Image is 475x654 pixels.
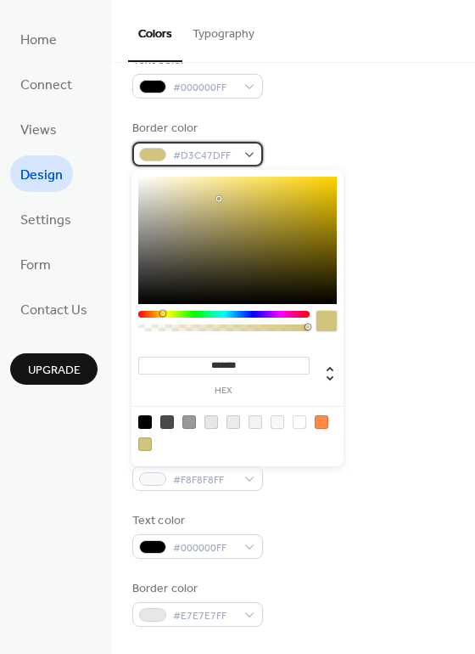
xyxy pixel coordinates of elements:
[249,415,262,429] div: rgb(243, 243, 243)
[28,362,81,380] span: Upgrade
[204,415,218,429] div: rgb(231, 231, 231)
[138,415,152,429] div: rgb(0, 0, 0)
[293,415,306,429] div: rgb(255, 255, 255)
[20,252,51,279] span: Form
[132,512,260,530] div: Text color
[226,415,240,429] div: rgb(235, 235, 235)
[173,471,236,489] span: #F8F8F8FF
[10,155,73,192] a: Design
[138,437,152,451] div: rgb(211, 196, 125)
[20,207,71,234] span: Settings
[10,290,98,327] a: Contact Us
[20,27,57,54] span: Home
[10,245,61,282] a: Form
[20,117,57,144] span: Views
[173,539,236,557] span: #000000FF
[173,147,236,165] span: #D3C47DFF
[20,297,87,324] span: Contact Us
[132,120,260,138] div: Border color
[132,580,260,598] div: Border color
[173,79,236,97] span: #000000FF
[271,415,284,429] div: rgb(248, 248, 248)
[10,20,67,57] a: Home
[20,72,72,99] span: Connect
[138,386,310,396] label: hex
[10,353,98,385] button: Upgrade
[182,415,196,429] div: rgb(153, 153, 153)
[10,200,81,237] a: Settings
[315,415,328,429] div: rgb(255, 137, 70)
[132,52,260,70] div: Text color
[20,162,63,189] span: Design
[173,607,236,625] span: #E7E7E7FF
[10,110,67,147] a: Views
[160,415,174,429] div: rgb(74, 74, 74)
[10,65,82,102] a: Connect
